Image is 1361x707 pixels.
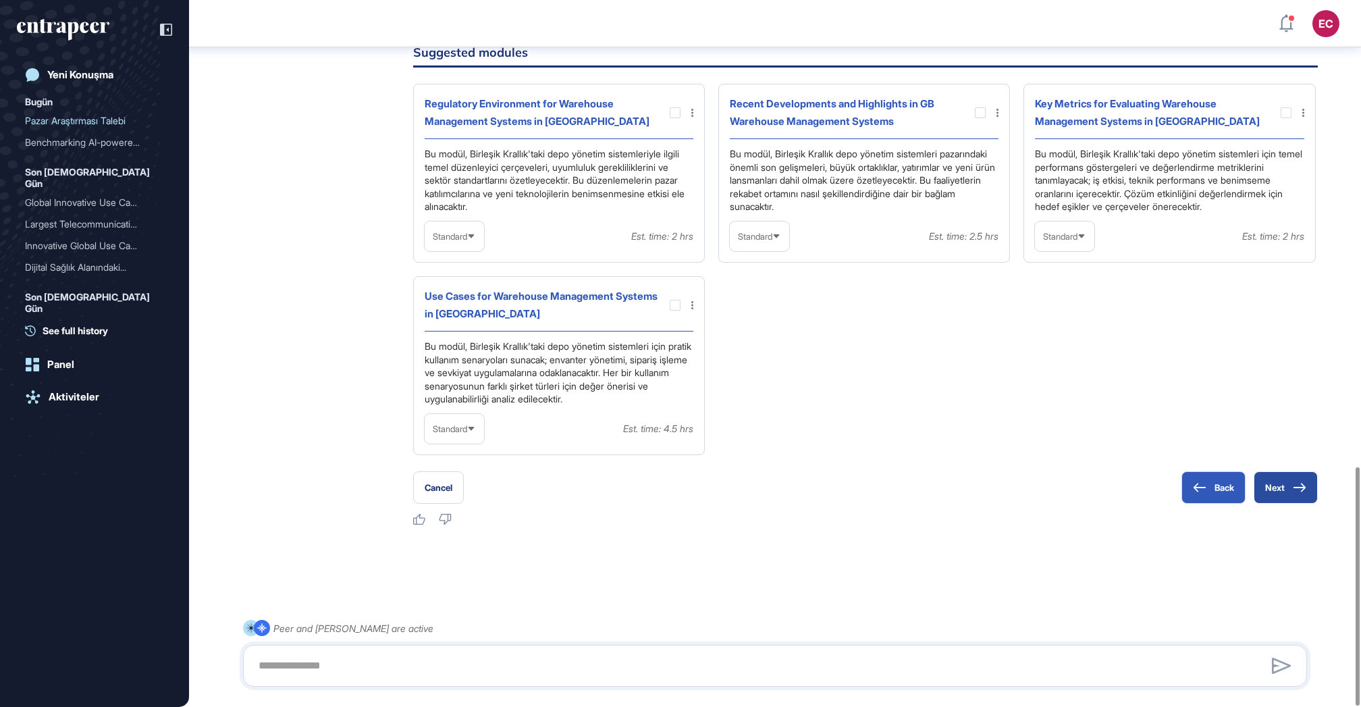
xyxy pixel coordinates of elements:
div: Global Innovative Use Cases in Telecommunications [25,192,164,213]
span: Standard [433,424,467,434]
div: Aktiviteler [49,391,99,403]
div: Est. time: 2 hrs [631,228,693,245]
div: Est. time: 4.5 hrs [623,420,693,438]
div: Peer and [PERSON_NAME] are active [273,620,433,637]
div: Innovative Global Use Cas... [25,235,153,257]
div: Largest Telecommunications Companies [25,213,164,235]
span: Standard [433,232,467,242]
div: Benchmarking AI-powered HR Automation Platforms Against KAI at Koçsistem [25,132,164,153]
span: Standard [738,232,772,242]
button: Cancel [413,471,464,504]
div: Pazar Araştırması Talebi [25,110,164,132]
a: See full history [25,323,172,338]
div: Son [DEMOGRAPHIC_DATA] Gün [25,289,164,317]
div: Recent Developments and Highlights in GB Warehouse Management Systems [730,95,966,130]
div: Regulatory Environment for Warehouse Management Systems in [GEOGRAPHIC_DATA] [425,95,664,130]
div: Est. time: 2 hrs [1242,228,1304,245]
div: Benchmarking AI-powered H... [25,132,153,153]
span: See full history [43,323,108,338]
a: Aktiviteler [17,384,172,411]
div: Bu modül, Birleşik Krallık'taki depo yönetim sistemleriyle ilgili temel düzenleyici çerçeveleri, ... [425,147,693,213]
div: Est. time: 2.5 hrs [929,228,998,245]
div: Yeni Konuşma [47,69,113,81]
div: Innovative Global Use Cases in Telecommunications [25,235,164,257]
div: entrapeer-logo [17,19,109,41]
button: Next [1254,471,1318,504]
div: Pazar Araştırması Talebi [25,110,153,132]
a: Panel [17,351,172,378]
div: Bu modül, Birleşik Krallık depo yönetim sistemleri pazarındaki önemli son gelişmeleri, büyük orta... [730,147,998,213]
div: Use Cases for Warehouse Management Systems in [GEOGRAPHIC_DATA] [425,288,660,323]
div: Bu modül, Birleşik Krallık'taki depo yönetim sistemleri için temel performans göstergeleri ve değ... [1035,147,1304,213]
div: Global Innovative Use Cas... [25,192,153,213]
div: Key Metrics for Evaluating Warehouse Management Systems in [GEOGRAPHIC_DATA] [1035,95,1274,130]
button: Back [1181,471,1246,504]
h6: Suggested modules [413,47,1318,68]
div: Dijital Sağlık Alanındaki Global Use Case Örnekleri [25,257,164,278]
div: Largest Telecommunication... [25,213,153,235]
div: Son [DEMOGRAPHIC_DATA] Gün [25,164,164,192]
button: EC [1312,10,1339,37]
div: Dijital Sağlık Alanındaki... [25,257,153,278]
div: Bu modül, Birleşik Krallık'taki depo yönetim sistemleri için pratik kullanım senaryoları sunacak;... [425,340,693,406]
span: Standard [1043,232,1077,242]
a: Yeni Konuşma [17,61,172,88]
div: Bugün [25,94,53,110]
div: Panel [47,359,74,371]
